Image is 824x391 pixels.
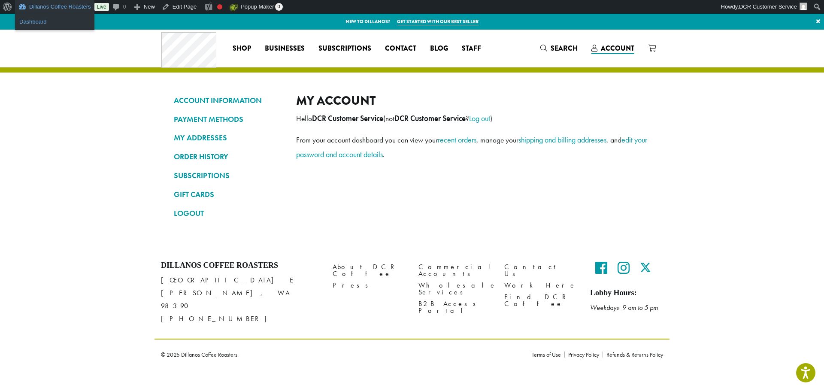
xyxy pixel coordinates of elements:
[15,14,94,30] ul: Dillanos Coffee Roasters
[385,43,416,54] span: Contact
[551,43,578,53] span: Search
[312,114,383,123] strong: DCR Customer Service
[174,112,283,127] a: PAYMENT METHODS
[504,291,577,310] a: Find DCR Coffee
[397,18,479,25] a: Get started with our best seller
[333,280,406,291] a: Press
[174,93,283,227] nav: Account pages
[318,43,371,54] span: Subscriptions
[469,113,490,123] a: Log out
[15,16,94,27] a: Dashboard
[226,42,258,55] a: Shop
[161,261,320,270] h4: Dillanos Coffee Roasters
[418,280,491,298] a: Wholesale Services
[739,3,797,10] span: DCR Customer Service
[590,303,658,312] em: Weekdays 9 am to 5 pm
[296,133,650,162] p: From your account dashboard you can view your , manage your , and .
[590,288,663,298] h5: Lobby Hours:
[174,168,283,183] a: SUBSCRIPTIONS
[174,93,283,108] a: ACCOUNT INFORMATION
[438,135,476,145] a: recent orders
[217,4,222,9] div: Focus keyphrase not set
[174,206,283,221] a: LOGOUT
[533,41,585,55] a: Search
[174,149,283,164] a: ORDER HISTORY
[296,111,650,126] p: Hello (not ? )
[601,43,634,53] span: Account
[532,352,564,358] a: Terms of Use
[161,352,519,358] p: © 2025 Dillanos Coffee Roasters.
[174,130,283,145] a: MY ADDRESSES
[430,43,448,54] span: Blog
[504,261,577,279] a: Contact Us
[296,93,650,108] h2: My account
[275,3,283,11] span: 0
[161,274,320,325] p: [GEOGRAPHIC_DATA] E [PERSON_NAME], WA 98390 [PHONE_NUMBER]
[518,135,606,145] a: shipping and billing addresses
[233,43,251,54] span: Shop
[603,352,663,358] a: Refunds & Returns Policy
[418,261,491,279] a: Commercial Accounts
[462,43,481,54] span: Staff
[394,114,466,123] strong: DCR Customer Service
[418,298,491,317] a: B2B Access Portal
[564,352,603,358] a: Privacy Policy
[455,42,488,55] a: Staff
[504,280,577,291] a: Work Here
[333,261,406,279] a: About DCR Coffee
[94,3,109,11] a: Live
[265,43,305,54] span: Businesses
[174,187,283,202] a: GIFT CARDS
[812,14,824,29] a: ×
